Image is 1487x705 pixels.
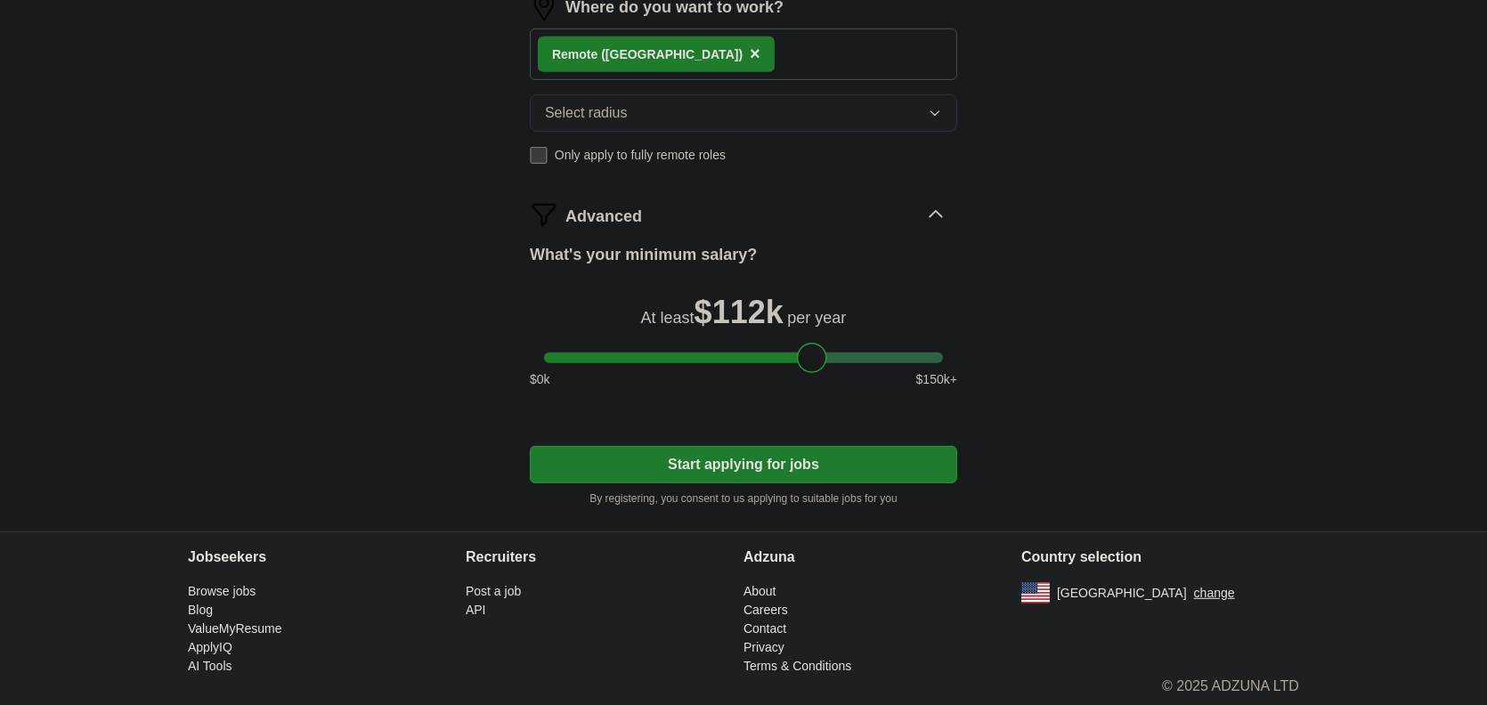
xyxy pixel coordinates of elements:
a: ApplyIQ [188,640,232,654]
button: Select radius [530,94,957,132]
span: $ 112k [695,294,784,330]
a: About [743,584,776,598]
a: Blog [188,603,213,617]
a: Contact [743,621,786,636]
a: Browse jobs [188,584,256,598]
a: Post a job [466,584,521,598]
span: [GEOGRAPHIC_DATA] [1057,584,1187,603]
button: Start applying for jobs [530,446,957,483]
img: filter [530,200,558,229]
div: Remote ([GEOGRAPHIC_DATA]) [552,45,743,64]
a: Privacy [743,640,784,654]
span: × [750,44,760,63]
a: Terms & Conditions [743,659,851,673]
span: $ 150 k+ [916,370,957,389]
button: × [750,41,760,68]
a: API [466,603,486,617]
img: US flag [1021,582,1050,604]
span: Select radius [545,102,628,124]
input: Only apply to fully remote roles [530,147,548,165]
p: By registering, you consent to us applying to suitable jobs for you [530,490,957,506]
label: What's your minimum salary? [530,243,757,267]
a: AI Tools [188,659,232,673]
span: Advanced [565,205,642,229]
a: ValueMyResume [188,621,282,636]
span: At least [641,309,695,327]
button: change [1194,584,1235,603]
h4: Country selection [1021,532,1299,582]
span: per year [787,309,846,327]
span: Only apply to fully remote roles [555,146,726,165]
a: Careers [743,603,788,617]
span: $ 0 k [530,370,550,389]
